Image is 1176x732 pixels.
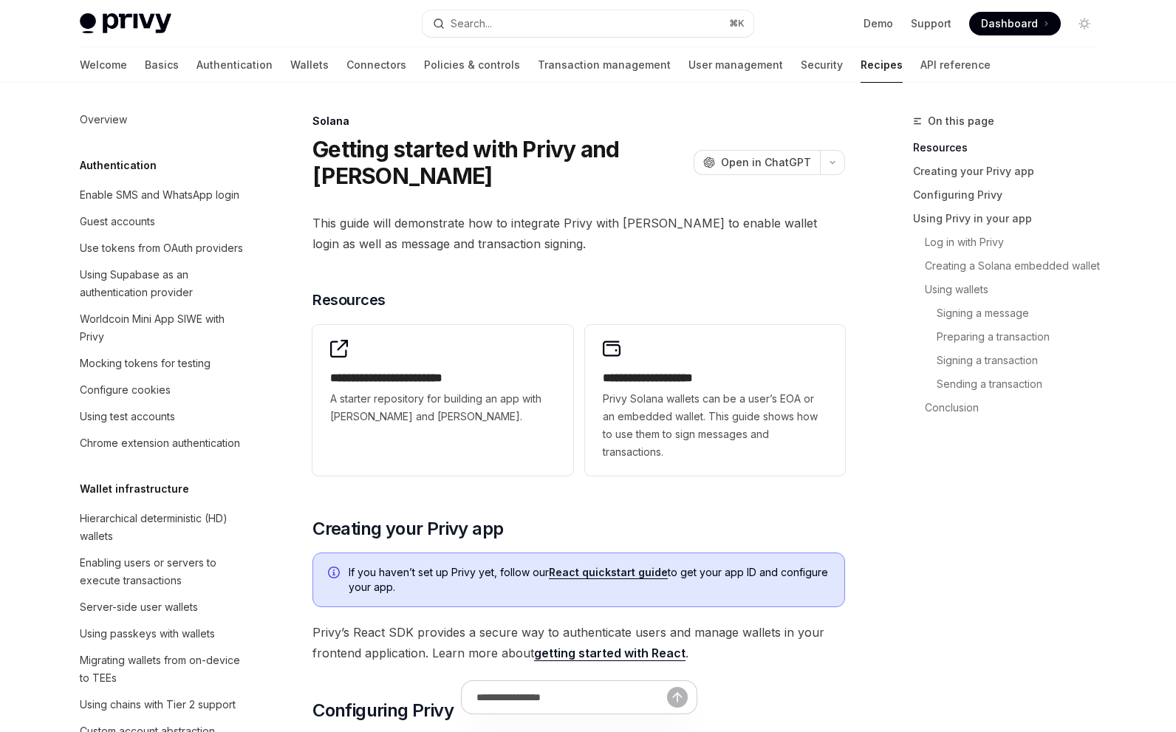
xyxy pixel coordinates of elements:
[145,47,179,83] a: Basics
[80,213,155,230] div: Guest accounts
[913,325,1108,349] a: Preparing a transaction
[667,687,688,708] button: Send message
[68,691,257,718] a: Using chains with Tier 2 support
[913,160,1108,183] a: Creating your Privy app
[911,16,951,31] a: Support
[864,16,893,31] a: Demo
[603,390,827,461] span: Privy Solana wallets can be a user’s EOA or an embedded wallet. This guide shows how to use them ...
[861,47,903,83] a: Recipes
[68,505,257,550] a: Hierarchical deterministic (HD) wallets
[68,377,257,403] a: Configure cookies
[920,47,991,83] a: API reference
[68,620,257,647] a: Using passkeys with wallets
[80,381,171,399] div: Configure cookies
[312,114,845,129] div: Solana
[80,510,248,545] div: Hierarchical deterministic (HD) wallets
[68,106,257,133] a: Overview
[969,12,1061,35] a: Dashboard
[534,646,686,661] a: getting started with React
[80,598,198,616] div: Server-side user wallets
[68,306,257,350] a: Worldcoin Mini App SIWE with Privy
[80,696,236,714] div: Using chains with Tier 2 support
[68,261,257,306] a: Using Supabase as an authentication provider
[538,47,671,83] a: Transaction management
[721,155,811,170] span: Open in ChatGPT
[80,239,243,257] div: Use tokens from OAuth providers
[312,290,386,310] span: Resources
[290,47,329,83] a: Wallets
[80,266,248,301] div: Using Supabase as an authentication provider
[80,47,127,83] a: Welcome
[80,554,248,589] div: Enabling users or servers to execute transactions
[80,355,211,372] div: Mocking tokens for testing
[549,566,668,579] a: React quickstart guide
[312,136,688,189] h1: Getting started with Privy and [PERSON_NAME]
[330,390,555,425] span: A starter repository for building an app with [PERSON_NAME] and [PERSON_NAME].
[68,594,257,620] a: Server-side user wallets
[328,567,343,581] svg: Info
[585,325,845,476] a: **** **** **** *****Privy Solana wallets can be a user’s EOA or an embedded wallet. This guide sh...
[68,550,257,594] a: Enabling users or servers to execute transactions
[424,47,520,83] a: Policies & controls
[981,16,1038,31] span: Dashboard
[729,18,745,30] span: ⌘ K
[68,350,257,377] a: Mocking tokens for testing
[694,150,820,175] button: Open in ChatGPT
[68,647,257,691] a: Migrating wallets from on-device to TEEs
[312,622,845,663] span: Privy’s React SDK provides a secure way to authenticate users and manage wallets in your frontend...
[913,372,1108,396] a: Sending a transaction
[68,208,257,235] a: Guest accounts
[913,183,1108,207] a: Configuring Privy
[80,651,248,687] div: Migrating wallets from on-device to TEEs
[80,480,189,498] h5: Wallet infrastructure
[349,565,830,595] span: If you haven’t set up Privy yet, follow our to get your app ID and configure your app.
[913,278,1108,301] a: Using wallets
[80,157,157,174] h5: Authentication
[913,349,1108,372] a: Signing a transaction
[913,136,1108,160] a: Resources
[312,213,845,254] span: This guide will demonstrate how to integrate Privy with [PERSON_NAME] to enable wallet login as w...
[80,434,240,452] div: Chrome extension authentication
[913,396,1108,420] a: Conclusion
[80,310,248,346] div: Worldcoin Mini App SIWE with Privy
[80,408,175,425] div: Using test accounts
[1073,12,1096,35] button: Toggle dark mode
[688,47,783,83] a: User management
[312,517,503,541] span: Creating your Privy app
[451,15,492,33] div: Search...
[913,207,1108,230] a: Using Privy in your app
[913,254,1108,278] a: Creating a Solana embedded wallet
[68,430,257,456] a: Chrome extension authentication
[928,112,994,130] span: On this page
[68,403,257,430] a: Using test accounts
[423,10,753,37] button: Open search
[80,13,171,34] img: light logo
[346,47,406,83] a: Connectors
[68,235,257,261] a: Use tokens from OAuth providers
[80,186,239,204] div: Enable SMS and WhatsApp login
[80,625,215,643] div: Using passkeys with wallets
[476,681,667,714] input: Ask a question...
[196,47,273,83] a: Authentication
[913,230,1108,254] a: Log in with Privy
[68,182,257,208] a: Enable SMS and WhatsApp login
[80,111,127,129] div: Overview
[801,47,843,83] a: Security
[913,301,1108,325] a: Signing a message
